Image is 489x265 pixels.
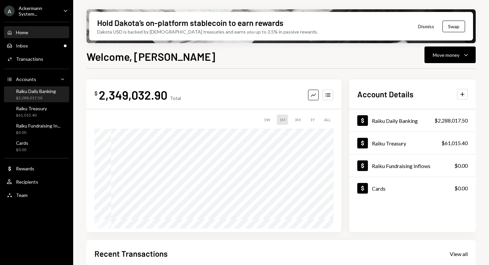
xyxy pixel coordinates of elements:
div: 1Y [307,115,317,125]
div: Accounts [16,76,36,82]
div: Recipients [16,179,38,185]
div: $ [94,90,97,97]
div: $0.00 [454,184,468,192]
a: Cards$0.00 [349,177,476,199]
div: View all [450,251,468,257]
div: Raiku Fundraising In... [16,123,61,129]
div: $2,288,017.50 [434,117,468,125]
h2: Account Details [357,89,413,100]
h1: Welcome, [PERSON_NAME] [86,50,215,63]
div: Inbox [16,43,28,48]
div: $2,288,017.50 [16,95,56,101]
div: Raiku Treasury [16,106,47,111]
a: Cards$0.00 [4,138,69,154]
div: Raiku Fundraising Inflows [372,163,430,169]
div: 2,349,032.90 [99,87,167,102]
a: Raiku Treasury$61,015.40 [349,132,476,154]
button: Swap [442,21,465,32]
a: Rewards [4,162,69,174]
a: Raiku Daily Banking$2,288,017.50 [4,86,69,102]
div: Move money [433,51,459,58]
div: 3M [292,115,303,125]
div: $61,015.40 [16,113,47,118]
div: Raiku Treasury [372,140,406,146]
div: Raiku Daily Banking [372,118,418,124]
a: Home [4,26,69,38]
div: Transactions [16,56,43,62]
div: Home [16,30,28,35]
a: Recipients [4,176,69,188]
div: 1M [277,115,288,125]
div: Rewards [16,166,34,171]
div: Raiku Daily Banking [16,88,56,94]
div: Hold Dakota’s on-platform stablecoin to earn rewards [97,17,283,28]
div: 1W [261,115,273,125]
a: Transactions [4,53,69,65]
button: Move money [424,46,476,63]
a: Raiku Fundraising Inflows$0.00 [349,154,476,177]
a: Raiku Treasury$61,015.40 [4,104,69,120]
div: ALL [321,115,333,125]
a: Accounts [4,73,69,85]
div: $0.00 [16,130,61,135]
div: Cards [16,140,28,146]
div: A [4,6,15,16]
div: Ackermann System... [19,5,58,17]
div: Team [16,192,28,198]
a: View all [450,250,468,257]
a: Inbox [4,40,69,51]
a: Raiku Daily Banking$2,288,017.50 [349,109,476,132]
a: Raiku Fundraising In...$0.00 [4,121,69,137]
div: $61,015.40 [441,139,468,147]
h2: Recent Transactions [94,248,168,259]
div: $0.00 [454,162,468,170]
div: $0.00 [16,147,28,153]
div: Total [170,95,181,101]
button: Dismiss [410,19,442,34]
div: Dakota USD is backed by [DEMOGRAPHIC_DATA] treasuries and earns you up to 3.5% in passive rewards. [97,28,318,35]
a: Team [4,189,69,201]
div: Cards [372,185,386,192]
